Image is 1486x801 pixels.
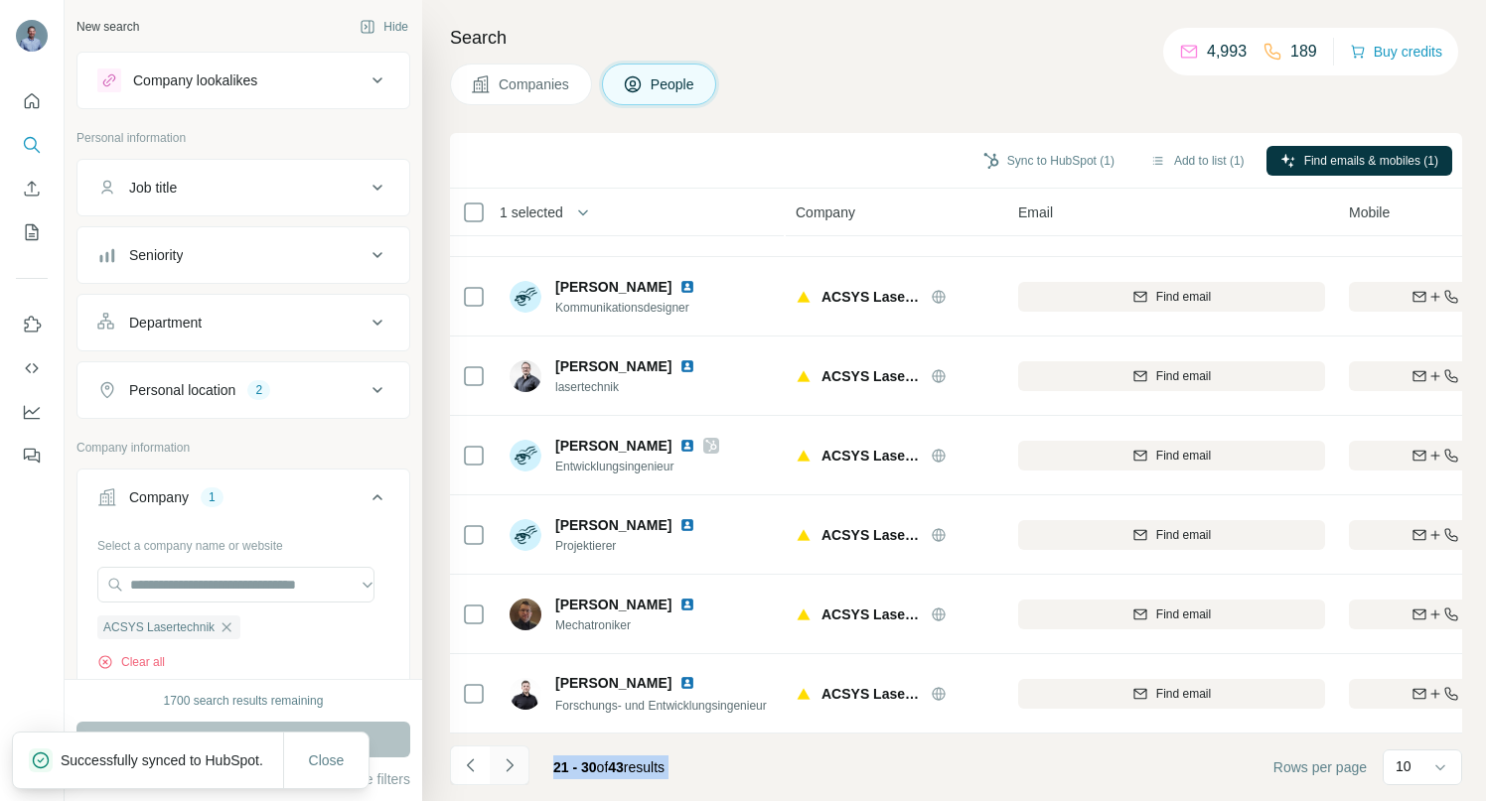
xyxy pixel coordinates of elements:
span: ACSYS Lasertechnik [821,684,921,704]
button: Department [77,299,409,346]
div: 1 [201,488,223,506]
span: Mechatroniker [555,616,719,634]
img: Avatar [510,599,541,630]
span: People [651,74,696,94]
button: Find email [1018,282,1325,312]
img: LinkedIn logo [679,358,695,374]
p: Successfully synced to HubSpot. [61,750,279,770]
span: Forschungs- und Entwicklungsingenieur [555,699,767,713]
img: Avatar [510,281,541,313]
span: of [597,759,609,775]
div: Select a company name or website [97,529,389,555]
img: LinkedIn logo [679,597,695,612]
span: [PERSON_NAME] [555,277,671,297]
span: [PERSON_NAME] [555,595,671,614]
span: Find email [1156,605,1211,623]
span: lasertechnik [555,378,719,396]
button: Navigate to next page [490,745,529,785]
button: Find email [1018,441,1325,470]
img: Logo of ACSYS Lasertechnik [796,527,812,543]
button: Close [295,742,359,778]
span: results [553,759,665,775]
button: Buy credits [1350,38,1442,66]
span: Projektierer [555,537,719,555]
span: Companies [499,74,571,94]
h4: Search [450,24,1462,52]
p: Personal information [76,129,410,147]
span: ACSYS Lasertechnik [821,525,921,545]
button: Search [16,127,48,163]
span: [PERSON_NAME] [555,356,671,376]
div: Seniority [129,245,183,265]
button: Navigate to previous page [450,745,490,785]
span: Find email [1156,367,1211,385]
button: Use Surfe on LinkedIn [16,307,48,342]
p: Company information [76,439,410,457]
div: 2 [247,381,270,399]
span: Close [309,750,345,770]
span: [PERSON_NAME] [555,673,671,693]
span: Email [1018,202,1053,222]
span: [PERSON_NAME] [555,515,671,535]
span: ACSYS Lasertechnik [821,287,921,307]
img: Logo of ACSYS Lasertechnik [796,368,812,384]
span: Entwicklungsingenieur [555,458,719,475]
button: Sync to HubSpot (1) [969,146,1128,176]
button: Job title [77,164,409,211]
div: 1700 search results remaining [164,692,324,710]
p: 4,993 [1207,40,1247,64]
span: Rows per page [1273,757,1367,777]
span: ACSYS Lasertechnik [103,618,215,636]
button: Feedback [16,438,48,473]
button: Find emails & mobiles (1) [1266,146,1452,176]
img: Avatar [510,440,541,471]
button: Personal location2 [77,366,409,414]
button: Find email [1018,600,1325,629]
button: Company1 [77,473,409,529]
span: ACSYS Lasertechnik [821,604,921,624]
span: Find email [1156,685,1211,703]
span: ACSYS Lasertechnik [821,446,921,466]
div: New search [76,18,139,36]
img: Logo of ACSYS Lasertechnik [796,448,812,464]
button: Find email [1018,679,1325,709]
button: Seniority [77,231,409,279]
span: Company [796,202,855,222]
div: Department [129,313,202,333]
img: LinkedIn logo [679,675,695,691]
span: 1 selected [500,202,563,222]
span: [PERSON_NAME] [555,436,671,456]
button: Use Surfe API [16,350,48,386]
span: Kommunikationsdesigner [555,299,719,317]
span: Mobile [1349,202,1390,222]
span: Find email [1156,288,1211,306]
span: Find email [1156,526,1211,544]
button: Find email [1018,361,1325,391]
button: Dashboard [16,394,48,430]
button: Hide [346,12,422,42]
div: Company [129,487,189,507]
button: Clear all [97,653,165,671]
div: Job title [129,178,177,198]
span: Find email [1156,447,1211,465]
button: My lists [16,214,48,250]
img: Avatar [16,20,48,52]
img: Logo of ACSYS Lasertechnik [796,289,812,305]
img: Avatar [510,519,541,551]
button: Enrich CSV [16,171,48,206]
img: Avatar [510,360,541,392]
span: 43 [608,759,624,775]
button: Quick start [16,83,48,119]
span: Find emails & mobiles (1) [1304,152,1438,170]
p: 189 [1290,40,1317,64]
img: LinkedIn logo [679,438,695,454]
button: Find email [1018,520,1325,550]
button: Company lookalikes [77,57,409,104]
img: LinkedIn logo [679,279,695,295]
span: ACSYS Lasertechnik [821,366,921,386]
div: Personal location [129,380,235,400]
span: 21 - 30 [553,759,597,775]
img: LinkedIn logo [679,517,695,533]
img: Avatar [510,678,541,710]
div: Company lookalikes [133,70,257,90]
